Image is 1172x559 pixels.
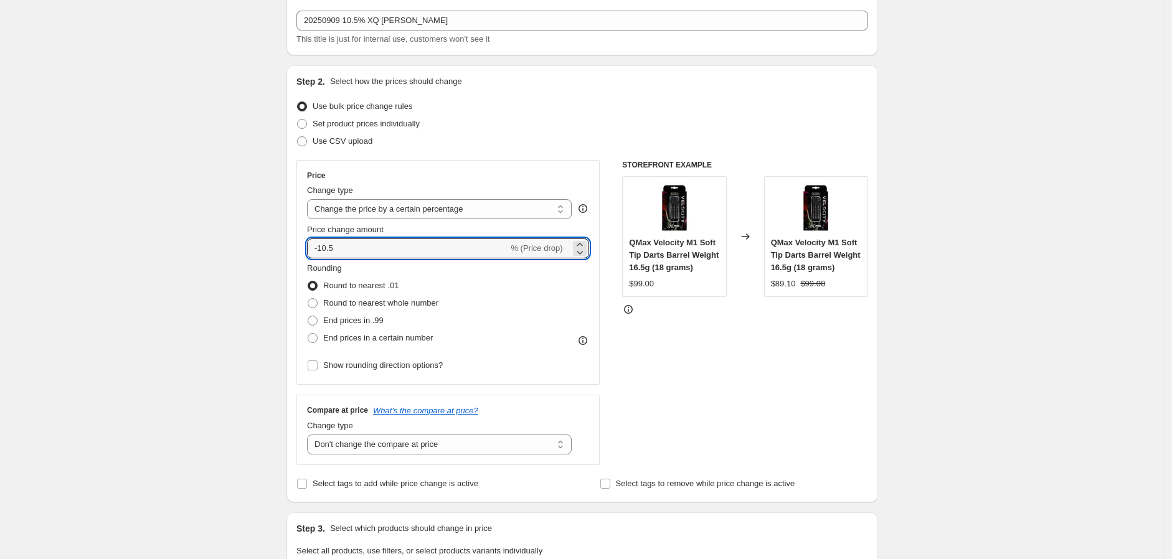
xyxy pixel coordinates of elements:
[650,183,699,233] img: d1166-pack_80x.jpg
[307,186,353,195] span: Change type
[307,171,325,181] h3: Price
[622,160,868,170] h6: STOREFRONT EXAMPLE
[296,11,868,31] input: 30% off holiday sale
[296,546,542,555] span: Select all products, use filters, or select products variants individually
[313,119,420,128] span: Set product prices individually
[791,183,841,233] img: d1166-pack_80x.jpg
[313,136,372,146] span: Use CSV upload
[323,316,384,325] span: End prices in .99
[323,281,399,290] span: Round to nearest .01
[577,202,589,215] div: help
[296,34,489,44] span: This title is just for internal use, customers won't see it
[313,101,412,111] span: Use bulk price change rules
[307,263,342,273] span: Rounding
[330,522,492,535] p: Select which products should change in price
[323,333,433,342] span: End prices in a certain number
[323,298,438,308] span: Round to nearest whole number
[616,479,795,488] span: Select tags to remove while price change is active
[629,238,719,272] span: QMax Velocity M1 Soft Tip Darts Barrel Weight 16.5g (18 grams)
[307,421,353,430] span: Change type
[296,522,325,535] h2: Step 3.
[296,75,325,88] h2: Step 2.
[800,278,825,290] strike: $99.00
[313,479,478,488] span: Select tags to add while price change is active
[629,278,654,290] div: $99.00
[373,406,478,415] button: What's the compare at price?
[307,225,384,234] span: Price change amount
[771,238,861,272] span: QMax Velocity M1 Soft Tip Darts Barrel Weight 16.5g (18 grams)
[511,243,562,253] span: % (Price drop)
[323,360,443,370] span: Show rounding direction options?
[307,405,368,415] h3: Compare at price
[330,75,462,88] p: Select how the prices should change
[307,238,508,258] input: -15
[771,278,796,290] div: $89.10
